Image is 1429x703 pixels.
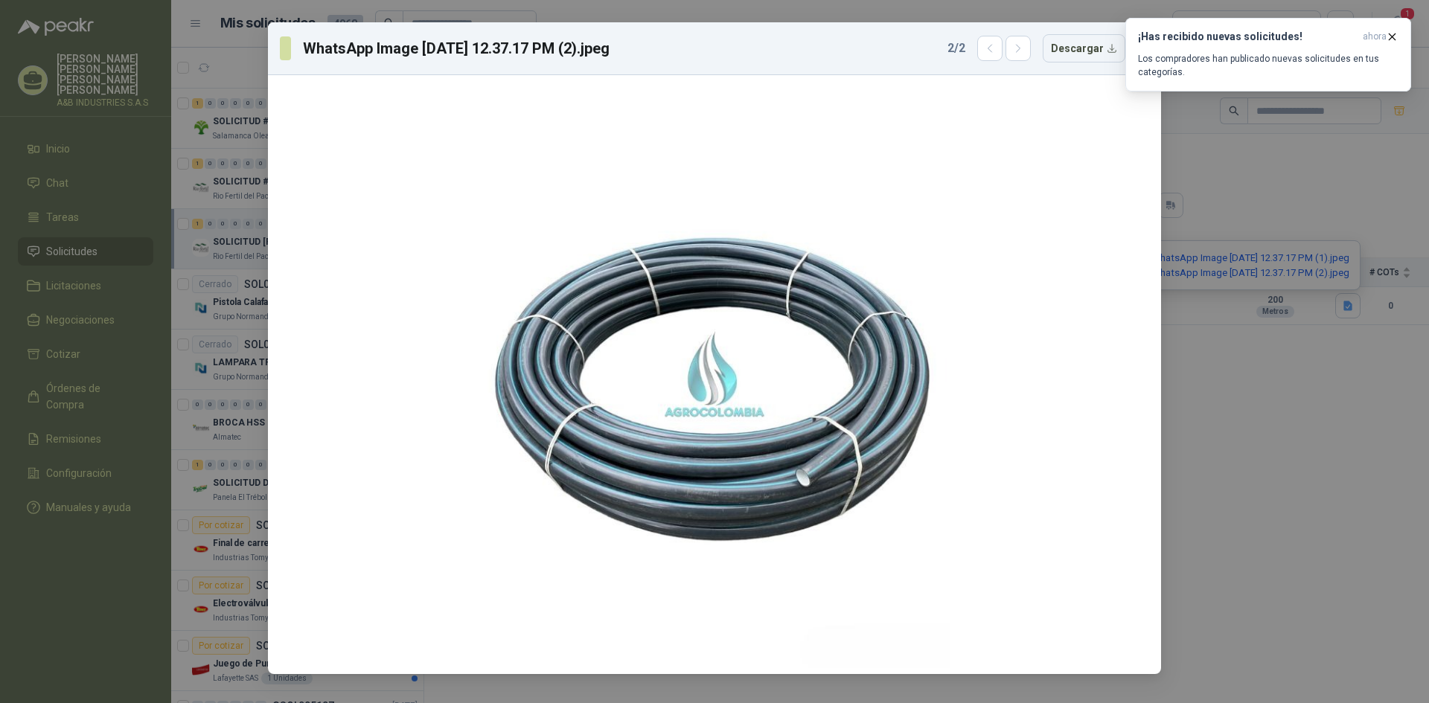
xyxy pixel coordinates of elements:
[1043,34,1125,62] button: Descargar
[947,39,965,57] span: 2 / 2
[1125,18,1411,92] button: ¡Has recibido nuevas solicitudes!ahora Los compradores han publicado nuevas solicitudes en tus ca...
[1138,31,1357,43] h3: ¡Has recibido nuevas solicitudes!
[1363,31,1387,43] span: ahora
[303,37,610,60] h3: WhatsApp Image [DATE] 12.37.17 PM (2).jpeg
[1138,52,1398,79] p: Los compradores han publicado nuevas solicitudes en tus categorías.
